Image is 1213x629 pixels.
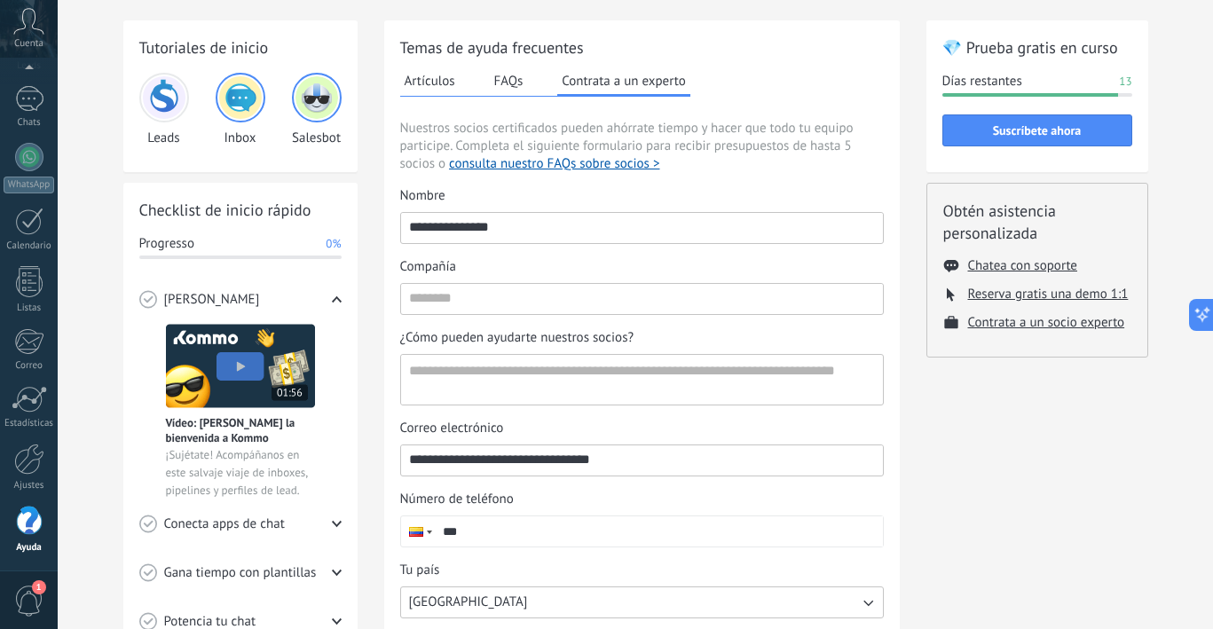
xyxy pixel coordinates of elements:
[942,114,1132,146] button: Suscríbete ahora
[166,324,315,408] img: Meet video
[968,286,1129,303] button: Reserva gratis una demo 1:1
[14,38,43,50] span: Cuenta
[557,67,689,97] button: Contrata a un experto
[400,36,884,59] h2: Temas de ayuda frecuentes
[4,360,55,372] div: Correo
[4,418,55,429] div: Estadísticas
[449,155,659,173] button: consulta nuestro FAQs sobre socios >
[400,586,884,618] button: Tu país
[401,516,435,546] div: Colombia: + 57
[216,73,265,146] div: Inbox
[326,235,341,253] span: 0%
[139,73,189,146] div: Leads
[4,117,55,129] div: Chats
[1119,73,1131,90] span: 13
[139,36,342,59] h2: Tutoriales de inicio
[166,446,315,499] span: ¡Sujétate! Acompáñanos en este salvaje viaje de inboxes, pipelines y perfiles de lead.
[993,124,1082,137] span: Suscríbete ahora
[400,120,884,173] span: Nuestros socios certificados pueden ahórrate tiempo y hacer que todo tu equipo participe. Complet...
[401,355,879,405] textarea: ¿Cómo pueden ayudarte nuestros socios?
[409,594,528,611] span: [GEOGRAPHIC_DATA]
[32,580,46,594] span: 1
[400,67,460,94] button: Artículos
[942,73,1022,90] span: Días restantes
[166,415,315,445] span: Vídeo: [PERSON_NAME] la bienvenida a Kommo
[942,36,1132,59] h2: 💎 Prueba gratis en curso
[4,240,55,252] div: Calendario
[400,329,634,347] span: ¿Cómo pueden ayudarte nuestros socios?
[400,258,456,276] span: Compañía
[401,213,883,241] input: Nombre
[400,491,514,508] span: Número de teléfono
[968,257,1077,274] button: Chatea con soporte
[4,542,55,554] div: Ayuda
[400,420,504,437] span: Correo electrónico
[139,199,342,221] h2: Checklist de inicio rápido
[292,73,342,146] div: Salesbot
[968,314,1125,331] button: Contrata a un socio experto
[400,187,445,205] span: Nombre
[4,480,55,491] div: Ajustes
[401,445,883,474] input: Correo electrónico
[139,235,194,253] span: Progresso
[943,200,1131,244] h2: Obtén asistencia personalizada
[435,516,883,546] input: Número de teléfono
[164,515,285,533] span: Conecta apps de chat
[4,177,54,193] div: WhatsApp
[401,284,883,312] input: Compañía
[400,562,440,579] span: Tu país
[490,67,528,94] button: FAQs
[164,564,317,582] span: Gana tiempo con plantillas
[164,291,260,309] span: [PERSON_NAME]
[4,303,55,314] div: Listas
